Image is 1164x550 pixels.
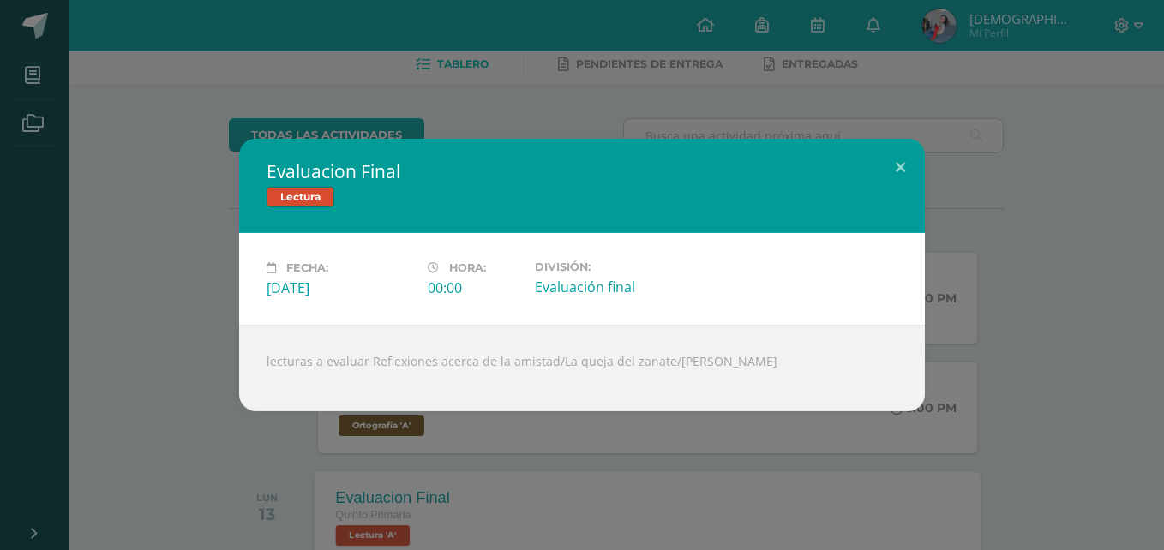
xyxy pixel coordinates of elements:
h2: Evaluacion Final [267,159,897,183]
div: 00:00 [428,278,521,297]
span: Hora: [449,261,486,274]
div: [DATE] [267,278,414,297]
label: División: [535,260,682,273]
button: Close (Esc) [876,139,925,197]
span: Fecha: [286,261,328,274]
div: Evaluación final [535,278,682,296]
span: Lectura [267,187,334,207]
div: lecturas a evaluar Reflexiones acerca de la amistad/La queja del zanate/[PERSON_NAME] [239,325,925,411]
